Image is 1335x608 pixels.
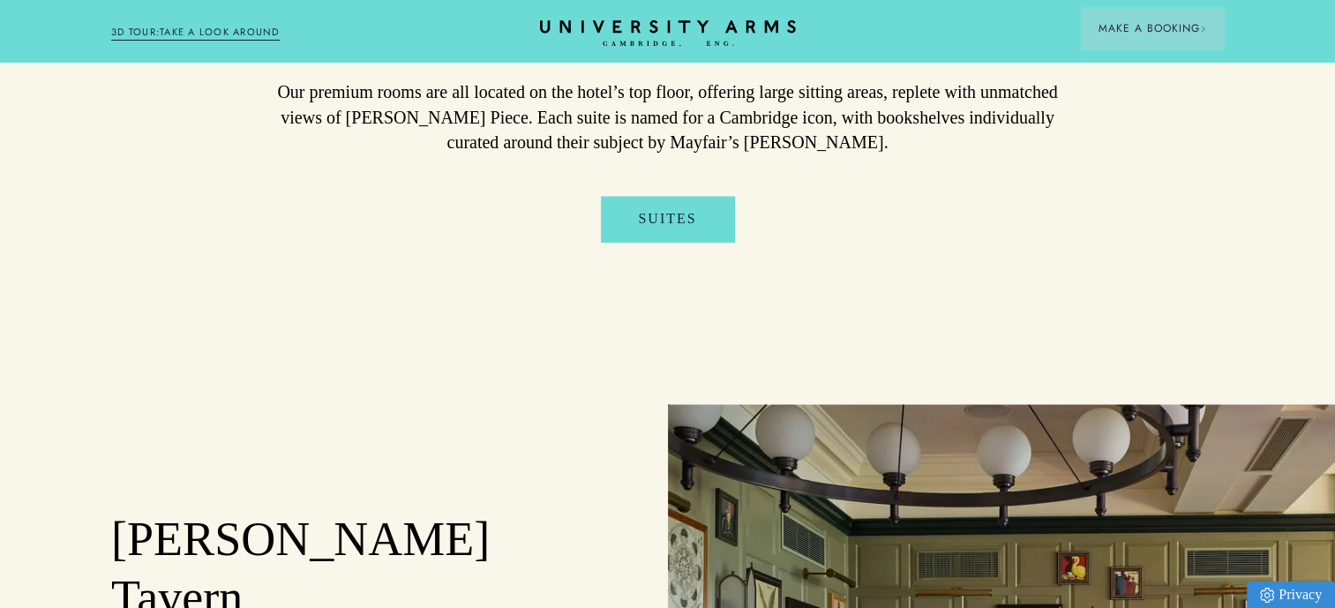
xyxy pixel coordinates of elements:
[111,25,280,41] a: 3D TOUR:TAKE A LOOK AROUND
[1200,26,1206,32] img: Arrow icon
[540,20,796,48] a: Home
[1081,7,1224,49] button: Make a BookingArrow icon
[1247,582,1335,608] a: Privacy
[1260,588,1274,603] img: Privacy
[1099,20,1206,36] span: Make a Booking
[601,196,733,242] a: Suites
[261,79,1074,155] p: Our premium rooms are all located on the hotel’s top floor, offering large sitting areas, replete...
